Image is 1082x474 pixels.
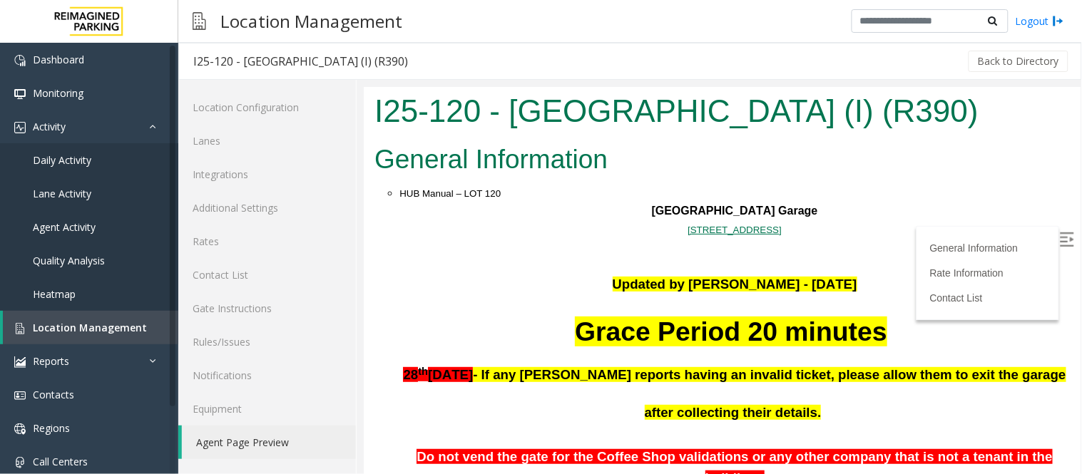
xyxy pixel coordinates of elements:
span: Garage [414,118,454,130]
span: Activity [33,120,66,133]
span: Manual [58,101,90,112]
a: Location Management [3,311,178,344]
span: th [54,279,64,290]
span: Monitoring [33,86,83,100]
img: 'icon' [14,55,26,66]
span: 28 [39,280,54,295]
span: HUB [36,101,56,112]
span: - If any [PERSON_NAME] reports having an invalid ticket, please allow them to exit the garage aft... [109,280,702,333]
a: Rate Information [566,180,640,192]
img: 'icon' [14,88,26,100]
span: [GEOGRAPHIC_DATA] [288,118,412,130]
span: Daily Activity [33,153,91,167]
img: 'icon' [14,423,26,435]
a: Gate Instructions [178,292,356,325]
img: 'icon' [14,323,26,334]
img: logout [1053,14,1064,29]
a: Location Configuration [178,91,356,124]
a: Additional Settings [178,191,356,225]
span: [DATE] [64,280,109,295]
span: Call Centers [33,455,88,468]
span: Reports [33,354,69,368]
span: Location Management [33,321,147,334]
span: Agent Activity [33,220,96,234]
span: Grace Period 20 minutes [211,230,524,259]
a: General Information [566,155,655,167]
span: Do not vend the gate for the Coffee Shop validations or any other company that is not a tenant in... [53,362,688,398]
span: Updated by [PERSON_NAME] - [DATE] [249,190,494,205]
span: Regions [33,421,70,435]
img: pageIcon [193,4,206,38]
div: I25-120 - [GEOGRAPHIC_DATA] (I) (R390) [193,52,408,71]
a: Rules/Issues [178,325,356,359]
span: Heatmap [33,287,76,301]
a: Agent Page Preview [182,426,356,459]
a: [STREET_ADDRESS] [324,136,418,148]
img: 'icon' [14,457,26,468]
h3: Location Management [213,4,409,38]
img: Open/Close Sidebar Menu [696,145,710,160]
a: Integrations [178,158,356,191]
a: Rates [178,225,356,258]
span: Quality Analysis [33,254,105,267]
button: Back to Directory [969,51,1068,72]
h2: General Information [11,54,706,91]
a: Notifications [178,359,356,392]
a: Logout [1016,14,1064,29]
span: – LOT [92,101,118,112]
h1: I25-120 - [GEOGRAPHIC_DATA] (I) (R390) [11,2,706,46]
a: Contact List [566,205,619,217]
a: Equipment [178,392,356,426]
img: 'icon' [14,390,26,401]
img: 'icon' [14,356,26,368]
img: 'icon' [14,122,26,133]
span: Lane Activity [33,187,91,200]
span: Contacts [33,388,74,401]
span: Dashboard [33,53,84,66]
a: Contact List [178,258,356,292]
span: 120 [121,101,137,112]
span: [STREET_ADDRESS] [324,138,418,148]
a: Lanes [178,124,356,158]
